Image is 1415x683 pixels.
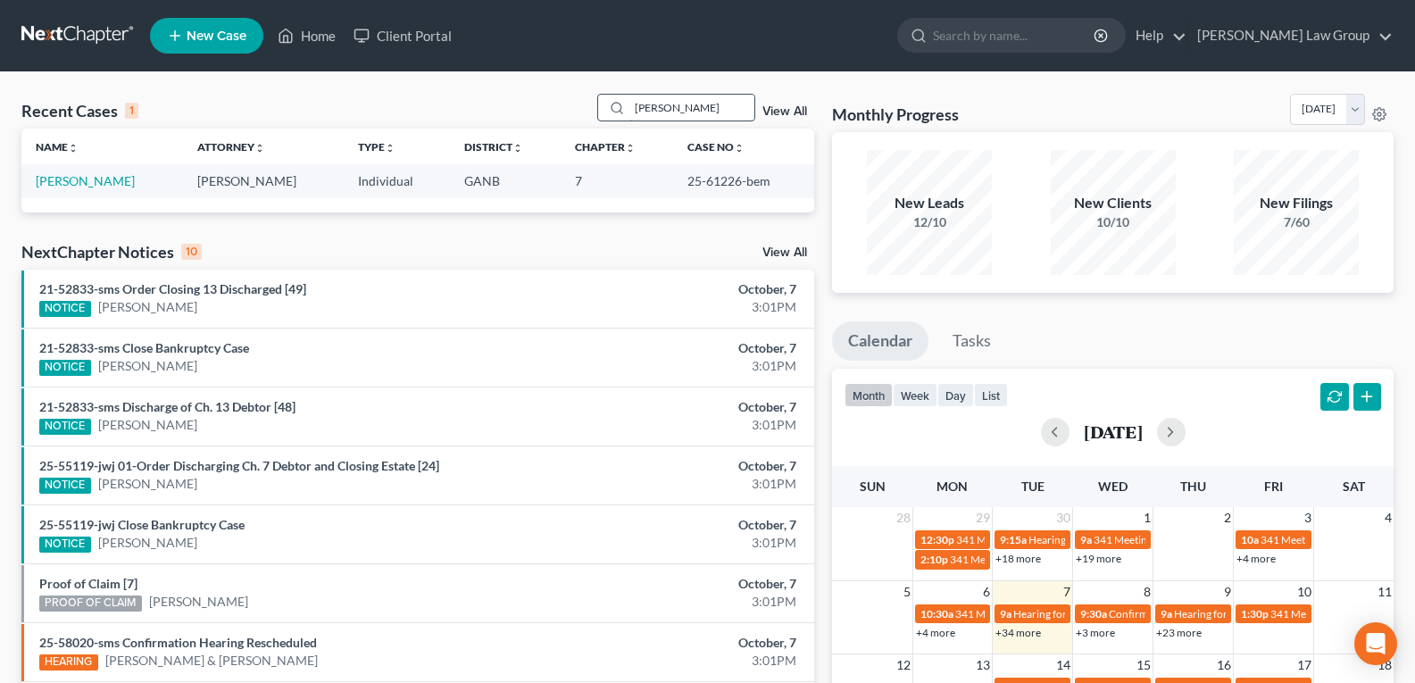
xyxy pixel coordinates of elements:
a: [PERSON_NAME] [98,475,197,493]
span: 17 [1295,654,1313,676]
span: 12:30p [920,533,954,546]
input: Search by name... [933,19,1096,52]
span: 28 [895,507,912,529]
a: [PERSON_NAME] [98,534,197,552]
a: +3 more [1076,626,1115,639]
div: 3:01PM [556,416,796,434]
td: Individual [344,164,450,197]
a: +4 more [916,626,955,639]
button: month [845,383,893,407]
span: 1 [1142,507,1153,529]
div: October, 7 [556,280,796,298]
span: 4 [1383,507,1394,529]
a: Client Portal [345,20,461,52]
button: day [937,383,974,407]
span: 29 [974,507,992,529]
div: NOTICE [39,301,91,317]
i: unfold_more [512,143,523,154]
span: 9:30a [1080,607,1107,621]
span: 341 Meeting for [PERSON_NAME] [950,553,1111,566]
a: [PERSON_NAME] & [PERSON_NAME] [105,652,318,670]
span: 8 [1142,581,1153,603]
div: 3:01PM [556,593,796,611]
a: [PERSON_NAME] [98,357,197,375]
input: Search by name... [629,95,754,121]
i: unfold_more [625,143,636,154]
span: 11 [1376,581,1394,603]
a: 25-58020-sms Confirmation Hearing Rescheduled [39,635,317,650]
a: Typeunfold_more [358,140,395,154]
span: 30 [1054,507,1072,529]
div: Open Intercom Messenger [1354,622,1397,665]
td: GANB [450,164,561,197]
a: +23 more [1156,626,1202,639]
div: 3:01PM [556,298,796,316]
div: New Filings [1234,193,1359,213]
div: NOTICE [39,360,91,376]
span: 9a [1080,533,1092,546]
span: 9a [1000,607,1011,621]
div: October, 7 [556,634,796,652]
td: 7 [561,164,673,197]
span: New Case [187,29,246,43]
span: 6 [981,581,992,603]
a: Chapterunfold_more [575,140,636,154]
span: Sun [860,479,886,494]
a: [PERSON_NAME] [98,298,197,316]
div: Recent Cases [21,100,138,121]
a: Case Nounfold_more [687,140,745,154]
i: unfold_more [385,143,395,154]
a: +18 more [995,552,1041,565]
span: 1:30p [1241,607,1269,621]
div: NOTICE [39,537,91,553]
a: 21-52833-sms Discharge of Ch. 13 Debtor [48] [39,399,295,414]
div: 7/60 [1234,213,1359,231]
td: [PERSON_NAME] [183,164,345,197]
div: October, 7 [556,575,796,593]
a: 25-55119-jwj 01-Order Discharging Ch. 7 Debtor and Closing Estate [24] [39,458,439,473]
a: Help [1127,20,1186,52]
span: Confirmation Hearing for [PERSON_NAME] & [PERSON_NAME] [1109,607,1408,621]
a: [PERSON_NAME] [36,173,135,188]
div: NOTICE [39,419,91,435]
span: Mon [936,479,968,494]
div: 3:01PM [556,475,796,493]
div: PROOF OF CLAIM [39,596,142,612]
span: 3 [1303,507,1313,529]
span: Hearing for [PERSON_NAME] & [PERSON_NAME] [1174,607,1408,621]
span: Hearing for [PERSON_NAME] [1013,607,1153,621]
span: Wed [1098,479,1128,494]
span: 15 [1135,654,1153,676]
a: +34 more [995,626,1041,639]
i: unfold_more [68,143,79,154]
i: unfold_more [254,143,265,154]
a: Tasks [936,321,1007,361]
div: 3:01PM [556,357,796,375]
span: 14 [1054,654,1072,676]
a: Districtunfold_more [464,140,523,154]
div: NOTICE [39,478,91,494]
div: October, 7 [556,457,796,475]
div: 1 [125,103,138,119]
span: 10:30a [920,607,953,621]
a: [PERSON_NAME] Law Group [1188,20,1393,52]
a: 25-55119-jwj Close Bankruptcy Case [39,517,245,532]
div: October, 7 [556,516,796,534]
div: HEARING [39,654,98,671]
span: Tue [1021,479,1045,494]
span: 341 Meeting for [PERSON_NAME] [1094,533,1254,546]
span: 341 Meeting for [PERSON_NAME][US_STATE] [956,533,1171,546]
div: 3:01PM [556,534,796,552]
span: 2:10p [920,553,948,566]
a: [PERSON_NAME] [98,416,197,434]
span: 13 [974,654,992,676]
span: 9:15a [1000,533,1027,546]
a: Attorneyunfold_more [197,140,265,154]
span: 7 [1061,581,1072,603]
span: 341 Meeting for [PERSON_NAME] [955,607,1116,621]
button: list [974,383,1008,407]
a: [PERSON_NAME] [149,593,248,611]
div: 3:01PM [556,652,796,670]
a: Proof of Claim [7] [39,576,137,591]
span: 2 [1222,507,1233,529]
